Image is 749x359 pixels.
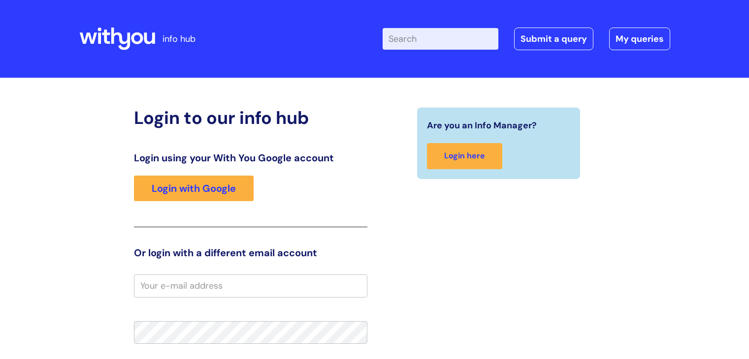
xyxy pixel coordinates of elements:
[427,143,502,169] a: Login here
[609,28,670,50] a: My queries
[514,28,593,50] a: Submit a query
[134,152,367,164] h3: Login using your With You Google account
[134,107,367,128] h2: Login to our info hub
[163,31,195,47] p: info hub
[427,118,537,133] span: Are you an Info Manager?
[134,274,367,297] input: Your e-mail address
[134,247,367,259] h3: Or login with a different email account
[383,28,498,50] input: Search
[134,176,254,201] a: Login with Google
